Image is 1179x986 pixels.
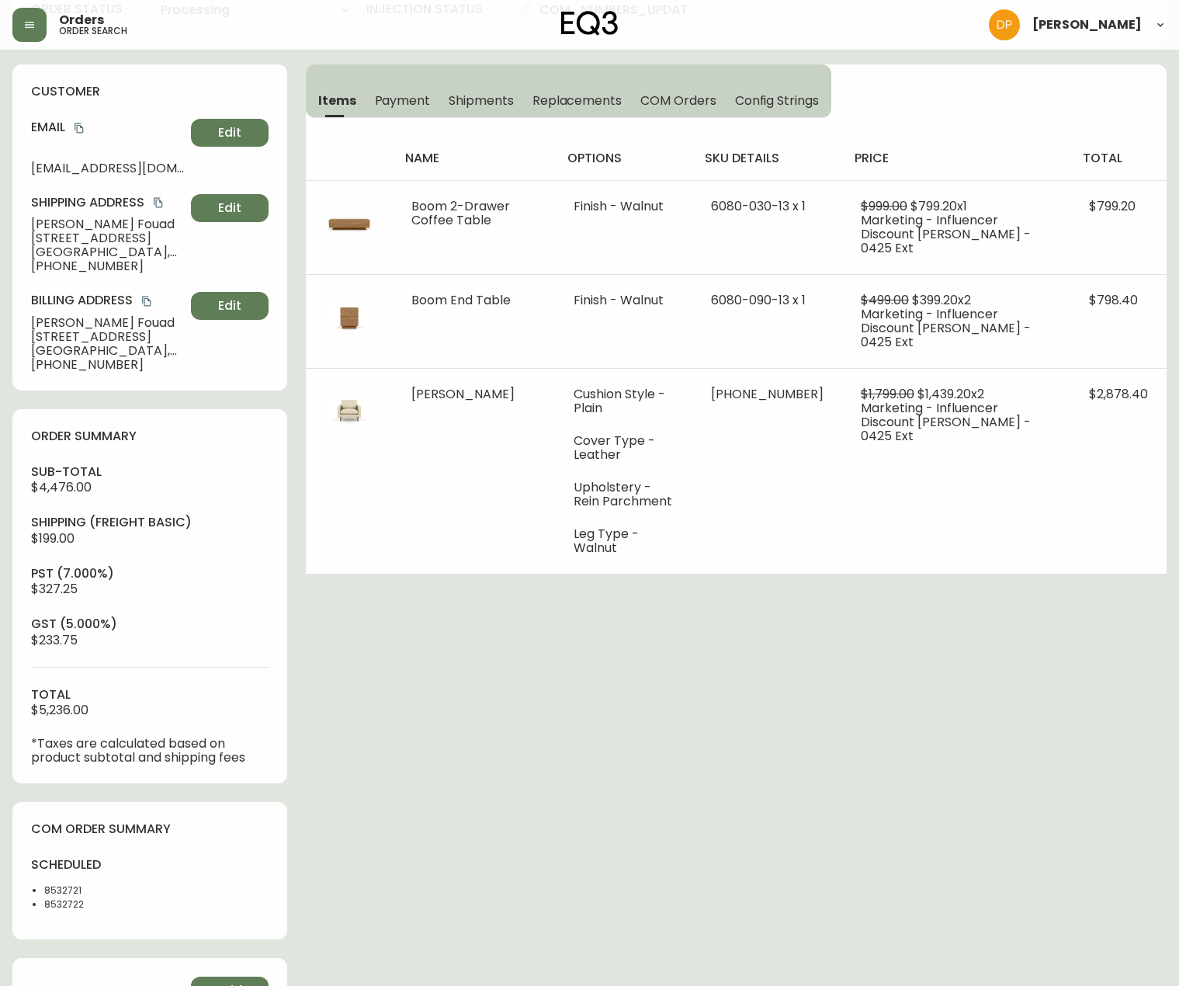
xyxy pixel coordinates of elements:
span: $5,236.00 [31,701,88,719]
h4: price [855,150,1058,167]
span: [PHONE_NUMBER] [31,358,185,372]
span: [GEOGRAPHIC_DATA] , MB , R3X 0T7 , CA [31,344,185,358]
span: $4,476.00 [31,478,92,496]
button: Edit [191,119,269,147]
span: [PERSON_NAME] Fouad [31,316,185,330]
span: $327.25 [31,580,78,598]
h4: Shipping ( Freight Basic ) [31,514,269,531]
img: 6080-030-13-400-1-cktw0g4ro3yk80146zu9bm408.jpg [324,200,374,249]
h4: scheduled [31,856,140,873]
span: [PERSON_NAME] [411,385,515,403]
span: Marketing - Influencer Discount [PERSON_NAME] - 0425 Ext [861,211,1031,257]
span: 6080-090-13 x 1 [711,291,806,309]
h4: customer [31,83,269,100]
h4: total [1083,150,1154,167]
p: *Taxes are calculated based on product subtotal and shipping fees [31,737,269,765]
span: Replacements [532,92,622,109]
span: Edit [218,124,241,141]
h4: Email [31,119,185,136]
h4: sub-total [31,463,269,481]
span: $499.00 [861,291,909,309]
span: $1,439.20 x 2 [917,385,984,403]
span: [PHONE_NUMBER] [31,259,185,273]
span: $199.00 [31,529,75,547]
li: Cover Type - Leather [574,434,674,462]
h4: total [31,686,269,703]
span: Items [318,92,356,109]
img: 6080-090-13-400-1-cktw0bhqy3yil0146074lwhgg.jpg [324,293,374,343]
button: copy [71,120,87,136]
h4: com order summary [31,821,269,838]
li: Cushion Style - Plain [574,387,674,415]
h4: Shipping Address [31,194,185,211]
li: Finish - Walnut [574,200,674,214]
button: copy [139,293,154,309]
span: Marketing - Influencer Discount [PERSON_NAME] - 0425 Ext [861,399,1031,445]
span: $799.20 x 1 [910,197,967,215]
span: Config Strings [735,92,819,109]
span: $2,878.40 [1089,385,1148,403]
h4: name [405,150,543,167]
span: [STREET_ADDRESS] [31,330,185,344]
h4: Billing Address [31,292,185,309]
li: 8532722 [44,897,140,911]
span: [EMAIL_ADDRESS][DOMAIN_NAME] [31,161,185,175]
button: Edit [191,194,269,222]
span: [PHONE_NUMBER] [711,385,824,403]
h4: sku details [705,150,830,167]
span: 6080-030-13 x 1 [711,197,806,215]
span: [STREET_ADDRESS] [31,231,185,245]
span: $399.20 x 2 [912,291,971,309]
img: logo [561,11,619,36]
img: 30215-02-400-1-ckvvkxa161rid0150qx3k91xt.jpg [324,387,374,437]
span: Marketing - Influencer Discount [PERSON_NAME] - 0425 Ext [861,305,1031,351]
li: 8532721 [44,884,140,897]
h4: options [567,150,680,167]
span: $799.20 [1089,197,1136,215]
span: Boom 2-Drawer Coffee Table [411,197,510,229]
h4: pst (7.000%) [31,565,269,582]
span: $798.40 [1089,291,1138,309]
span: Shipments [449,92,514,109]
h4: gst (5.000%) [31,616,269,633]
h5: order search [59,26,127,36]
span: Payment [375,92,431,109]
span: Edit [218,297,241,314]
span: $1,799.00 [861,385,914,403]
span: Boom End Table [411,291,511,309]
span: [GEOGRAPHIC_DATA] , MB , R3X 0T7 , CA [31,245,185,259]
li: Leg Type - Walnut [574,527,674,555]
span: $233.75 [31,631,78,649]
img: b0154ba12ae69382d64d2f3159806b19 [989,9,1020,40]
span: [PERSON_NAME] Fouad [31,217,185,231]
span: [PERSON_NAME] [1032,19,1142,31]
li: Finish - Walnut [574,293,674,307]
span: Edit [218,200,241,217]
span: COM Orders [640,92,716,109]
h4: order summary [31,428,269,445]
li: Upholstery - Rein Parchment [574,481,674,509]
button: Edit [191,292,269,320]
span: Orders [59,14,104,26]
span: $999.00 [861,197,907,215]
button: copy [151,195,166,210]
